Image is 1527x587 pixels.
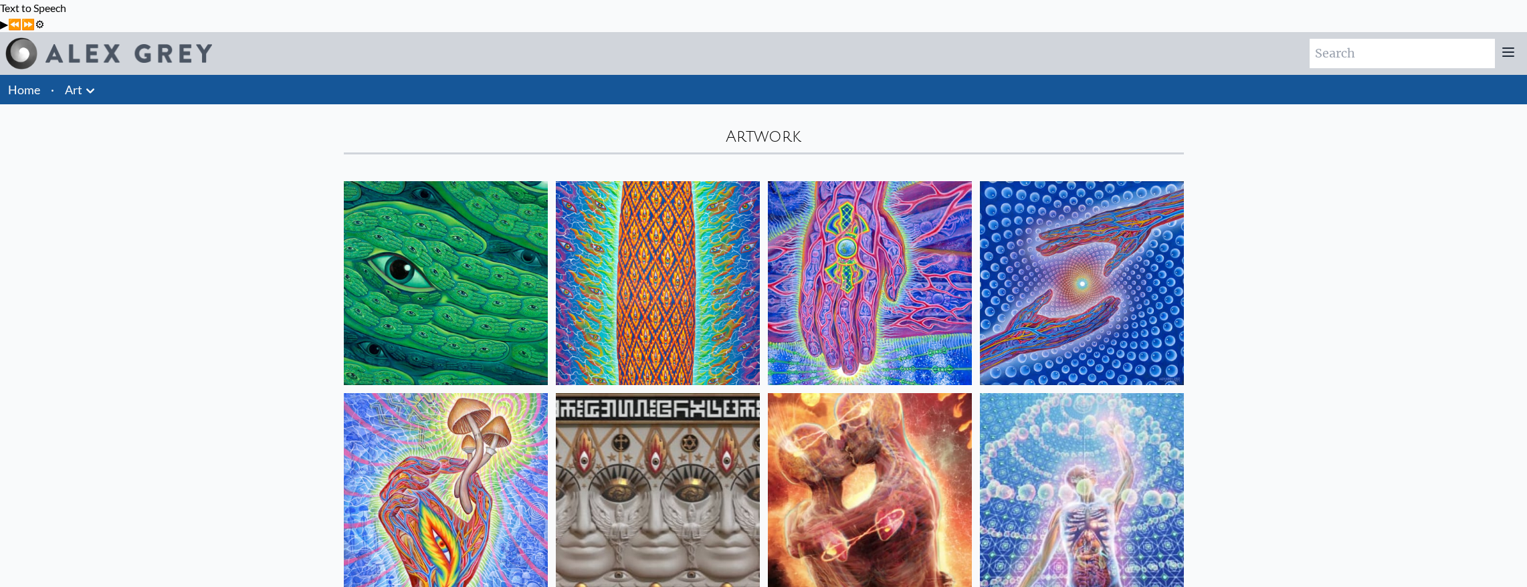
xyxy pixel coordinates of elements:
[1310,39,1495,68] input: Search
[8,82,40,97] a: Home
[45,75,60,104] li: ·
[65,80,82,99] a: Art
[35,16,44,32] button: Settings
[8,16,21,32] button: Previous
[21,16,35,32] button: Forward
[336,104,1192,154] div: Artwork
